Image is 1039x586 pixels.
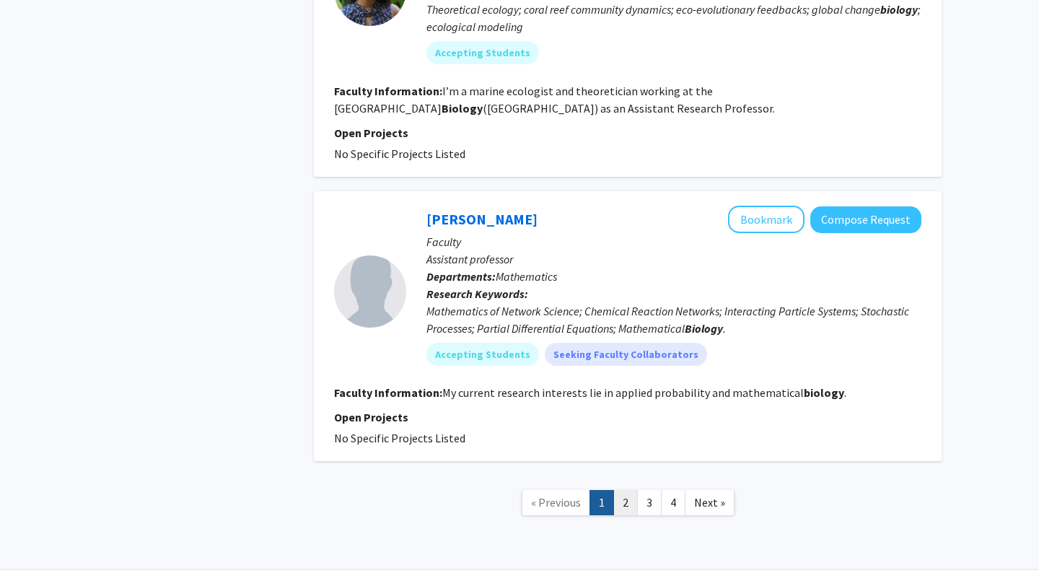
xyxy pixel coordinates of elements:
b: Research Keywords: [426,287,528,301]
nav: Page navigation [314,476,942,534]
b: Biology [685,321,723,336]
b: biology [804,385,844,400]
a: Next [685,490,735,515]
p: Assistant professor [426,250,921,268]
span: No Specific Projects Listed [334,146,465,161]
p: Open Projects [334,124,921,141]
b: Departments: [426,269,496,284]
a: 1 [589,490,614,515]
a: 4 [661,490,685,515]
a: 3 [637,490,662,515]
mat-chip: Seeking Faculty Collaborators [545,343,707,366]
p: Open Projects [334,408,921,426]
b: Faculty Information: [334,385,442,400]
a: 2 [613,490,638,515]
b: Biology [442,101,483,115]
button: Add Chuang Xu to Bookmarks [728,206,805,233]
p: Faculty [426,233,921,250]
div: Mathematics of Network Science; Chemical Reaction Networks; Interacting Particle Systems; Stochas... [426,302,921,337]
mat-chip: Accepting Students [426,343,539,366]
mat-chip: Accepting Students [426,41,539,64]
fg-read-more: I’m a marine ecologist and theoretician working at the [GEOGRAPHIC_DATA] ([GEOGRAPHIC_DATA]) as a... [334,84,775,115]
b: biology [880,2,918,17]
span: Mathematics [496,269,557,284]
fg-read-more: My current research interests lie in applied probability and mathematical . [442,385,846,400]
b: Faculty Information: [334,84,442,98]
span: Next » [694,495,725,510]
span: « Previous [531,495,581,510]
button: Compose Request to Chuang Xu [810,206,921,233]
a: [PERSON_NAME] [426,210,538,228]
a: Previous Page [522,490,590,515]
div: Theoretical ecology; coral reef community dynamics; eco-evolutionary feedbacks; global change ; e... [426,1,921,35]
span: No Specific Projects Listed [334,431,465,445]
iframe: Chat [11,521,61,575]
